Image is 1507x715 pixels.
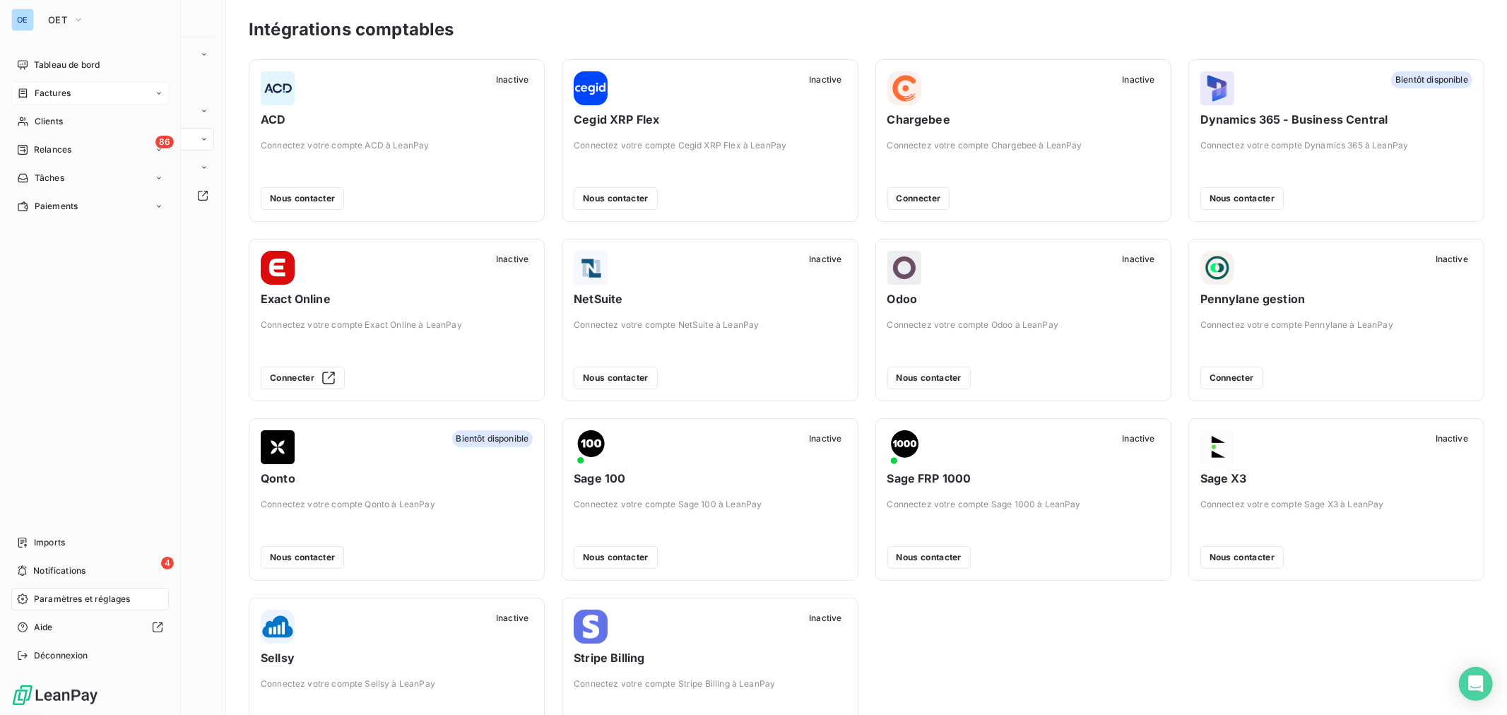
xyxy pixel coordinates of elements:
span: Inactive [805,610,846,627]
span: Inactive [492,71,533,88]
span: Connectez votre compte ACD à LeanPay [261,139,533,152]
button: Connecter [887,187,950,210]
span: OET [48,14,67,25]
img: Dynamics 365 - Business Central logo [1200,71,1234,105]
img: Sellsy logo [261,610,295,644]
img: Stripe Billing logo [574,610,608,644]
button: Nous contacter [261,187,344,210]
span: Stripe Billing [574,649,846,666]
span: Paiements [35,200,78,213]
img: Sage X3 logo [1200,430,1234,464]
span: Relances [34,143,71,156]
img: Cegid XRP Flex logo [574,71,608,105]
span: Imports [34,536,65,549]
span: Connectez votre compte Sage 100 à LeanPay [574,498,846,511]
span: 4 [161,557,174,569]
span: ACD [261,111,533,128]
img: Odoo logo [887,251,921,285]
span: Connectez votre compte Dynamics 365 à LeanPay [1200,139,1472,152]
span: Sellsy [261,649,533,666]
span: Notifications [33,565,85,577]
span: Cegid XRP Flex [574,111,846,128]
span: Clients [35,115,63,128]
span: Paramètres et réglages [34,593,130,605]
span: Chargebee [887,111,1159,128]
img: NetSuite logo [574,251,608,285]
img: ACD logo [261,71,295,105]
span: Connectez votre compte Cegid XRP Flex à LeanPay [574,139,846,152]
span: Sage 100 [574,470,846,487]
a: Aide [11,616,169,639]
button: Nous contacter [574,367,657,389]
button: Nous contacter [1200,187,1284,210]
button: Nous contacter [887,546,971,569]
img: Exact Online logo [261,251,295,285]
span: Inactive [805,71,846,88]
img: Chargebee logo [887,71,921,105]
img: Sage 100 logo [574,430,608,464]
span: Bientôt disponible [1391,71,1472,88]
button: Nous contacter [1200,546,1284,569]
span: Inactive [1118,71,1159,88]
span: Tableau de bord [34,59,100,71]
span: Sage X3 [1200,470,1472,487]
span: Inactive [492,251,533,268]
img: Logo LeanPay [11,684,99,707]
div: OE [11,8,34,31]
span: Connectez votre compte Chargebee à LeanPay [887,139,1159,152]
span: Aide [34,621,53,634]
button: Nous contacter [887,367,971,389]
span: Connectez votre compte Sage X3 à LeanPay [1200,498,1472,511]
span: Connectez votre compte Exact Online à LeanPay [261,319,533,331]
span: Déconnexion [34,649,88,662]
span: Connectez votre compte Pennylane à LeanPay [1200,319,1472,331]
span: Tâches [35,172,64,184]
span: Connectez votre compte NetSuite à LeanPay [574,319,846,331]
button: Connecter [1200,367,1263,389]
span: Inactive [805,430,846,447]
span: Inactive [1431,430,1472,447]
button: Nous contacter [574,187,657,210]
button: Connecter [261,367,345,389]
span: Connectez votre compte Sage 1000 à LeanPay [887,498,1159,511]
img: Sage FRP 1000 logo [887,430,921,464]
h3: Intégrations comptables [249,17,454,42]
span: Inactive [1118,251,1159,268]
span: Inactive [805,251,846,268]
span: Exact Online [261,290,533,307]
span: Inactive [492,610,533,627]
span: Pennylane gestion [1200,290,1472,307]
button: Nous contacter [261,546,344,569]
span: Connectez votre compte Sellsy à LeanPay [261,678,533,690]
img: Qonto logo [261,430,295,464]
span: NetSuite [574,290,846,307]
span: Odoo [887,290,1159,307]
span: Qonto [261,470,533,487]
span: Inactive [1118,430,1159,447]
button: Nous contacter [574,546,657,569]
img: Pennylane gestion logo [1200,251,1234,285]
span: Factures [35,87,71,100]
span: Dynamics 365 - Business Central [1200,111,1472,128]
span: 86 [155,136,174,148]
span: Connectez votre compte Stripe Billing à LeanPay [574,678,846,690]
span: Sage FRP 1000 [887,470,1159,487]
span: Inactive [1431,251,1472,268]
span: Connectez votre compte Qonto à LeanPay [261,498,533,511]
div: Open Intercom Messenger [1459,667,1493,701]
span: Connectez votre compte Odoo à LeanPay [887,319,1159,331]
span: Bientôt disponible [452,430,533,447]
